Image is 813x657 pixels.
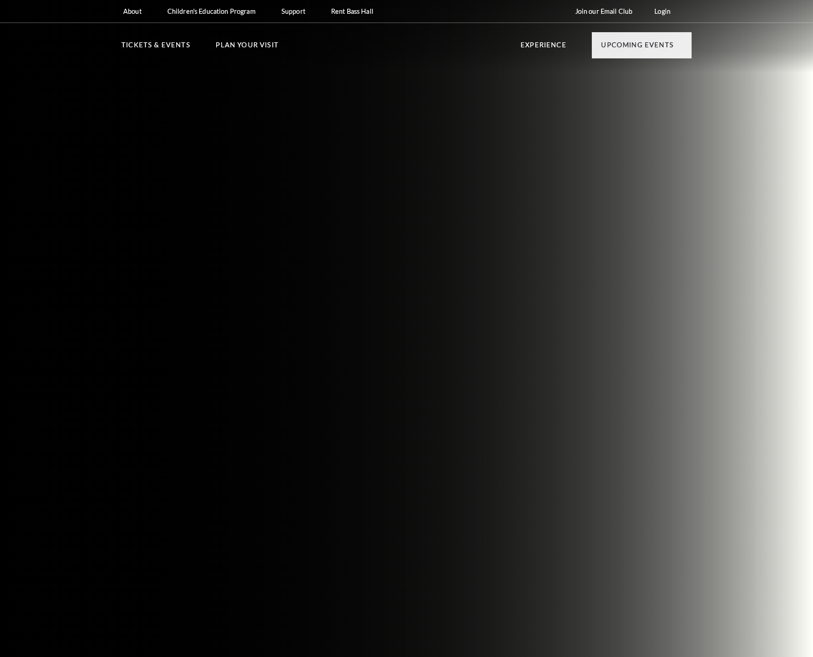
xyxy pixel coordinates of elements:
p: Upcoming Events [601,40,674,56]
p: Experience [521,40,567,56]
p: About [123,7,142,15]
p: Children's Education Program [167,7,256,15]
p: Plan Your Visit [216,40,279,56]
p: Support [281,7,305,15]
p: Tickets & Events [121,40,190,56]
p: Rent Bass Hall [331,7,373,15]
